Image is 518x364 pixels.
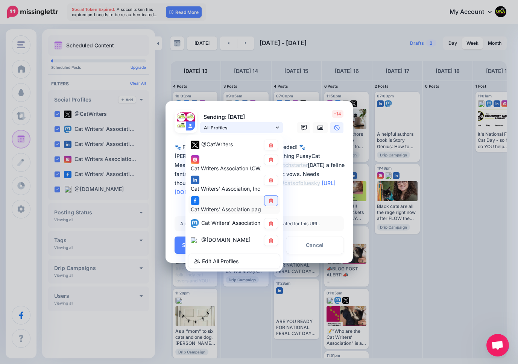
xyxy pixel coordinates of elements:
[175,216,344,231] div: A preview thumbnail could not be found or generated for this URL.
[182,243,206,248] span: Schedule
[332,110,343,118] span: -14
[200,122,283,133] a: All Profiles
[191,155,199,164] img: instagram-square.png
[204,124,274,132] span: All Profiles
[286,237,344,254] a: Cancel
[177,121,186,130] img: 326279769_1240690483185035_8704348640003314294_n-bsa141107.png
[191,141,199,149] img: twitter-square.png
[201,141,233,147] span: @CatWriters
[201,237,251,243] span: @[DOMAIN_NAME]
[191,219,199,228] img: mastodon-square.png
[191,206,264,212] span: Cat Writers' Association page
[191,176,199,184] img: linkedin-square.png
[191,237,197,243] img: bluesky-square.png
[186,121,195,130] img: user_default_image.png
[175,237,221,254] button: Schedule
[191,196,199,205] img: facebook-square.png
[186,112,195,121] img: 45698106_333706100514846_7785613158785220608_n-bsa140427.jpg
[177,112,186,121] img: 1qlX9Brh-74720.jpg
[188,254,280,268] a: Edit All Profiles
[191,165,287,171] span: Cat Writers Association (CWA) account
[201,220,260,226] span: Cat Writers' Association
[200,113,283,121] p: Sending: [DATE]
[191,185,276,192] span: Cat Writers' Association, Inc. page
[175,143,348,197] div: 🐾 First Kickstarter Feedback & Follows Needed! 🐾 [PERSON_NAME] [PERSON_NAME] is launching PussyCa...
